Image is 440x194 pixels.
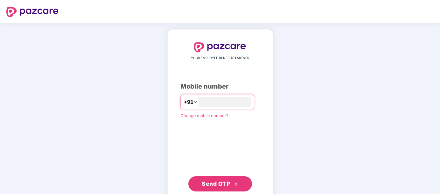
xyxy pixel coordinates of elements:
div: Mobile number [180,82,260,91]
span: Send OTP [202,180,230,187]
span: YOUR EMPLOYEE BENEFITS PARTNER [191,56,249,61]
img: logo [194,42,246,52]
span: double-right [234,182,238,186]
span: down [193,100,197,104]
img: logo [6,7,59,17]
button: Send OTPdouble-right [188,176,252,191]
a: Change mobile number? [180,113,228,118]
span: +91 [184,98,193,106]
